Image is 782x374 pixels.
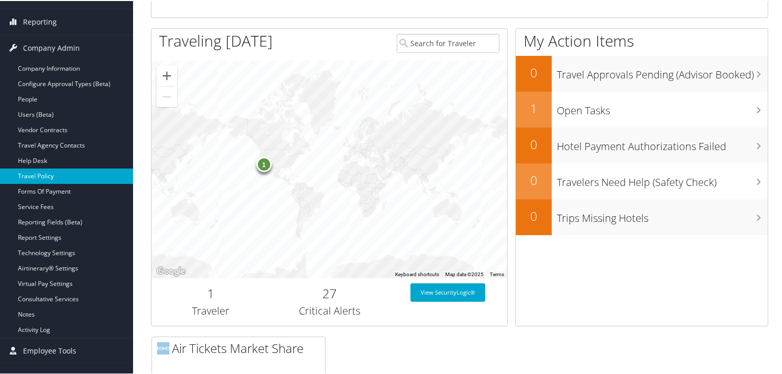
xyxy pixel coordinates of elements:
h3: Critical Alerts [278,303,381,317]
h3: Traveler [159,303,263,317]
a: View SecurityLogic® [410,282,485,301]
h3: Travel Approvals Pending (Advisor Booked) [557,61,768,81]
h2: 0 [516,206,552,224]
h2: 1 [516,99,552,116]
h3: Hotel Payment Authorizations Failed [557,133,768,153]
h3: Trips Missing Hotels [557,205,768,224]
a: 0Trips Missing Hotels [516,198,768,234]
a: 1Open Tasks [516,91,768,127]
button: Zoom in [157,65,177,85]
h2: 0 [516,171,552,188]
h2: 27 [278,284,381,301]
span: Employee Tools [23,337,76,363]
h1: My Action Items [516,29,768,51]
span: Company Admin [23,34,80,60]
a: 0Travelers Need Help (Safety Check) [516,162,768,198]
button: Keyboard shortcuts [395,270,439,277]
span: Map data ©2025 [445,271,484,276]
img: Google [154,264,188,277]
a: 0Travel Approvals Pending (Advisor Booked) [516,55,768,91]
span: Reporting [23,8,57,34]
a: Open this area in Google Maps (opens a new window) [154,264,188,277]
img: domo-logo.png [157,341,169,354]
a: 0Hotel Payment Authorizations Failed [516,127,768,162]
button: Zoom out [157,86,177,106]
h2: 1 [159,284,263,301]
h2: 0 [516,63,552,80]
h2: Air Tickets Market Share [157,339,325,356]
h2: 0 [516,135,552,152]
input: Search for Traveler [397,33,500,52]
div: 1 [256,156,271,171]
a: Terms (opens in new tab) [490,271,504,276]
h3: Travelers Need Help (Safety Check) [557,169,768,189]
h3: Open Tasks [557,97,768,117]
h1: Traveling [DATE] [159,29,273,51]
